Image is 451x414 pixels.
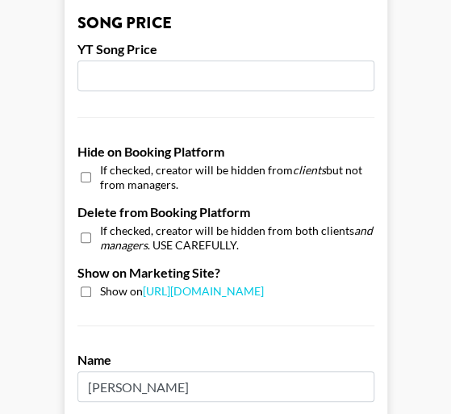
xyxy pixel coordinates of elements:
[77,15,374,31] h3: Song Price
[100,284,264,299] span: Show on
[77,144,374,160] label: Hide on Booking Platform
[77,204,374,220] label: Delete from Booking Platform
[293,163,326,177] em: clients
[100,224,373,252] em: and managers
[77,41,374,57] label: YT Song Price
[100,163,374,191] span: If checked, creator will be hidden from but not from managers.
[77,352,374,368] label: Name
[143,284,264,298] a: [URL][DOMAIN_NAME]
[77,265,374,281] label: Show on Marketing Site?
[100,224,374,252] span: If checked, creator will be hidden from both clients . USE CAREFULLY.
